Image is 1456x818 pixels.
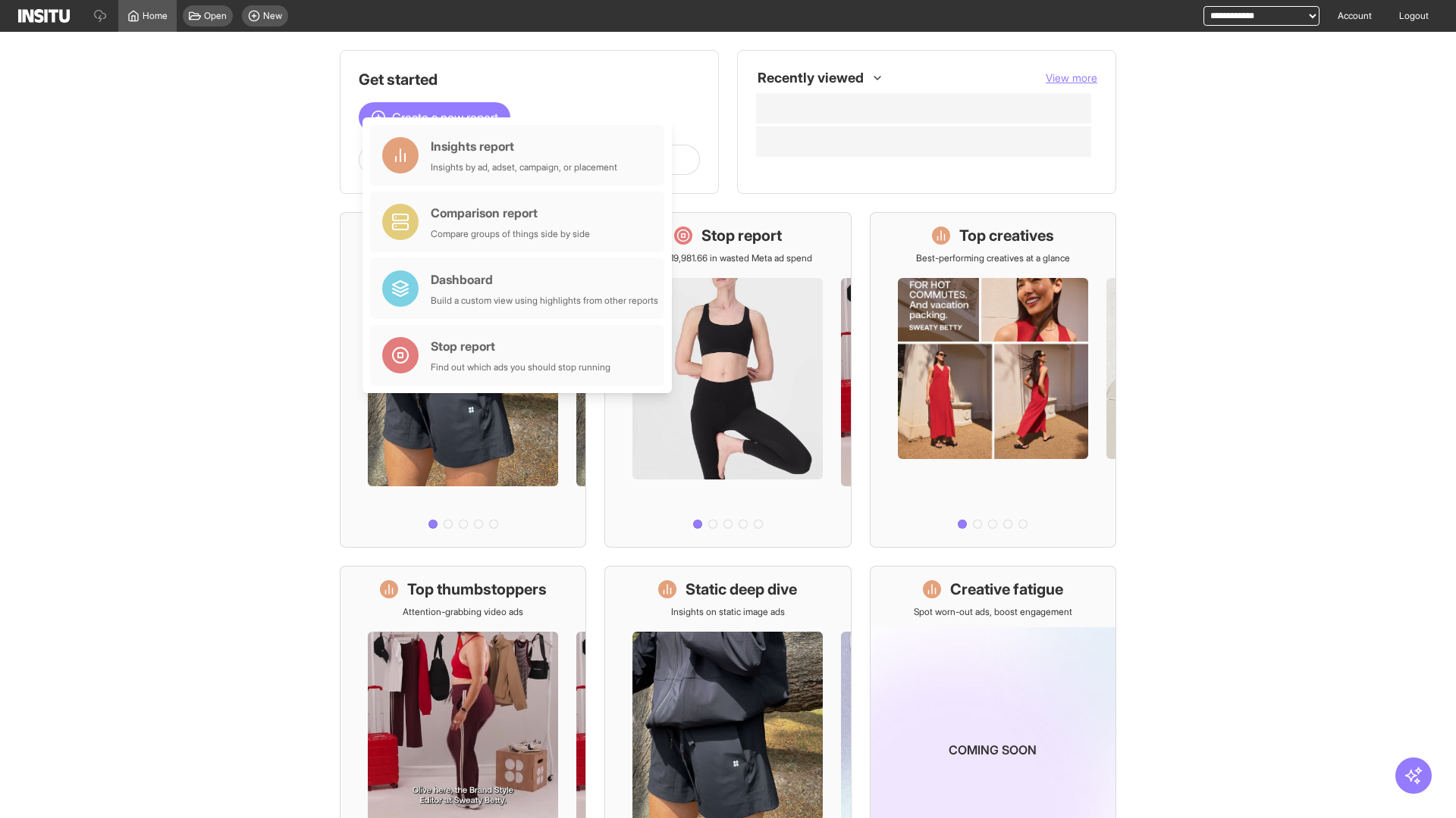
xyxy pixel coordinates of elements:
[18,9,70,23] img: Logo
[701,225,782,246] h1: Stop report
[359,69,700,90] h1: Get started
[431,137,617,155] div: Insights report
[263,10,282,22] span: New
[959,225,1054,246] h1: Top creatives
[916,252,1070,264] p: Best-performing creatives at a glance
[1046,70,1097,86] button: View more
[431,295,658,307] div: Build a custom view using highlights from other reports
[403,606,523,618] p: Attention-grabbing video ads
[431,337,610,355] div: Stop report
[671,606,785,618] p: Insights on static image ads
[359,102,510,133] button: Create a new report
[431,204,590,222] div: Comparison report
[431,361,610,373] div: Find out which ads you should stop running
[204,10,227,22] span: Open
[431,161,617,173] div: Insights by ad, adset, campaign, or placement
[340,212,586,548] a: What's live nowSee all active ads instantly
[392,108,498,126] span: Create a new report
[1046,71,1097,84] span: View more
[431,228,590,240] div: Compare groups of things side by side
[604,212,851,548] a: Stop reportSave £19,981.66 in wasted Meta ad spend
[143,10,168,22] span: Home
[407,579,547,600] h1: Top thumbstoppers
[686,579,797,600] h1: Static deep dive
[643,252,812,264] p: Save £19,981.66 in wasted Meta ad spend
[431,270,658,289] div: Dashboard
[870,212,1116,548] a: Top creativesBest-performing creatives at a glance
